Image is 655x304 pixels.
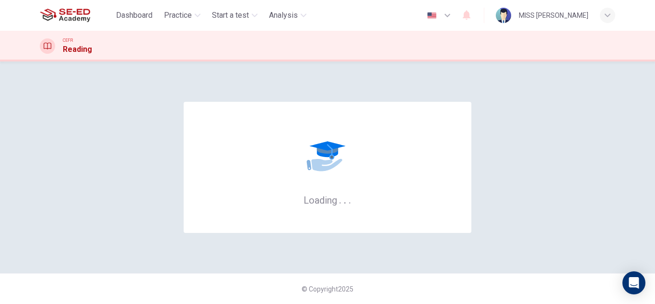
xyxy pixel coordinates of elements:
[63,37,73,44] span: CEFR
[208,7,261,24] button: Start a test
[160,7,204,24] button: Practice
[348,191,351,207] h6: .
[212,10,249,21] span: Start a test
[164,10,192,21] span: Practice
[426,12,438,19] img: en
[40,6,90,25] img: SE-ED Academy logo
[40,6,112,25] a: SE-ED Academy logo
[304,194,351,206] h6: Loading
[496,8,511,23] img: Profile picture
[519,10,588,21] div: MISS [PERSON_NAME]
[112,7,156,24] button: Dashboard
[343,191,347,207] h6: .
[116,10,152,21] span: Dashboard
[269,10,298,21] span: Analysis
[339,191,342,207] h6: .
[63,44,92,55] h1: Reading
[302,285,353,293] span: © Copyright 2025
[265,7,310,24] button: Analysis
[622,271,645,294] div: Open Intercom Messenger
